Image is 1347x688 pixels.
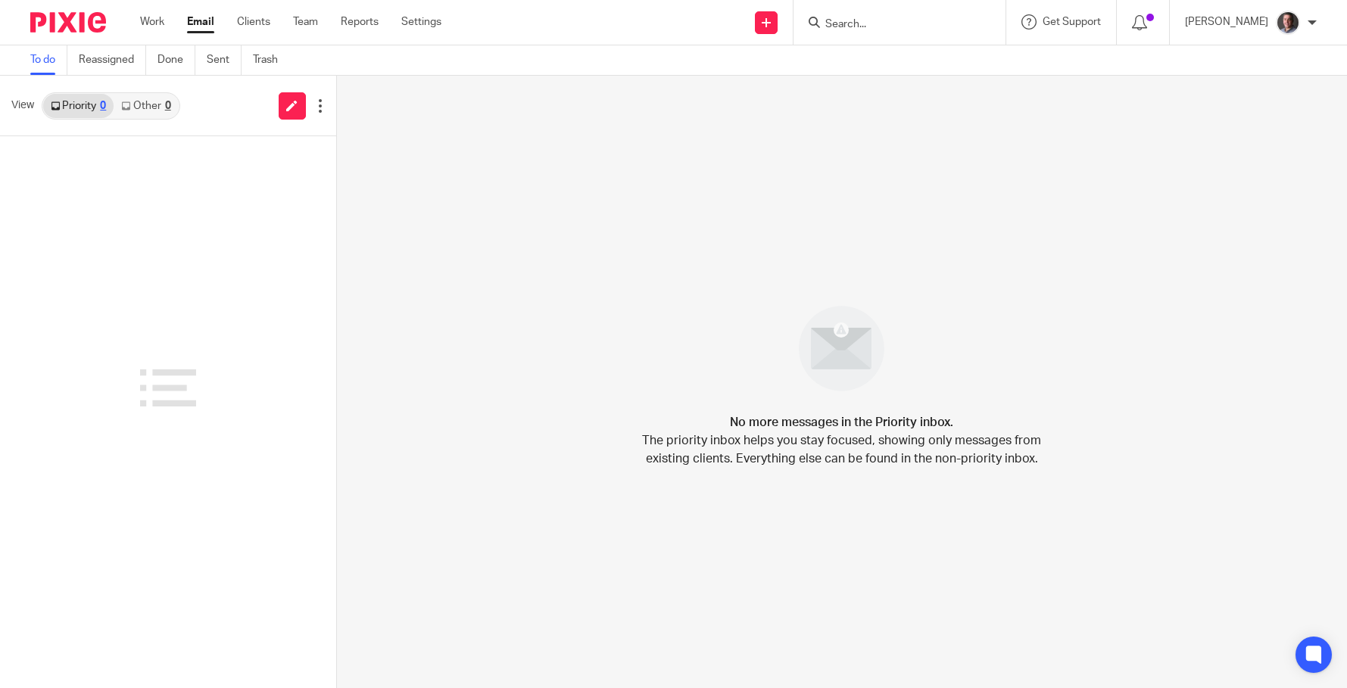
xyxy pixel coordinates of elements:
[11,98,34,114] span: View
[187,14,214,30] a: Email
[253,45,289,75] a: Trash
[30,45,67,75] a: To do
[237,14,270,30] a: Clients
[30,12,106,33] img: Pixie
[157,45,195,75] a: Done
[293,14,318,30] a: Team
[1185,14,1268,30] p: [PERSON_NAME]
[100,101,106,111] div: 0
[824,18,960,32] input: Search
[341,14,379,30] a: Reports
[43,94,114,118] a: Priority0
[1043,17,1101,27] span: Get Support
[789,296,894,401] img: image
[114,94,178,118] a: Other0
[641,431,1043,468] p: The priority inbox helps you stay focused, showing only messages from existing clients. Everythin...
[401,14,441,30] a: Settings
[165,101,171,111] div: 0
[1276,11,1300,35] img: CP%20Headshot.jpeg
[140,14,164,30] a: Work
[730,413,953,431] h4: No more messages in the Priority inbox.
[207,45,242,75] a: Sent
[79,45,146,75] a: Reassigned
